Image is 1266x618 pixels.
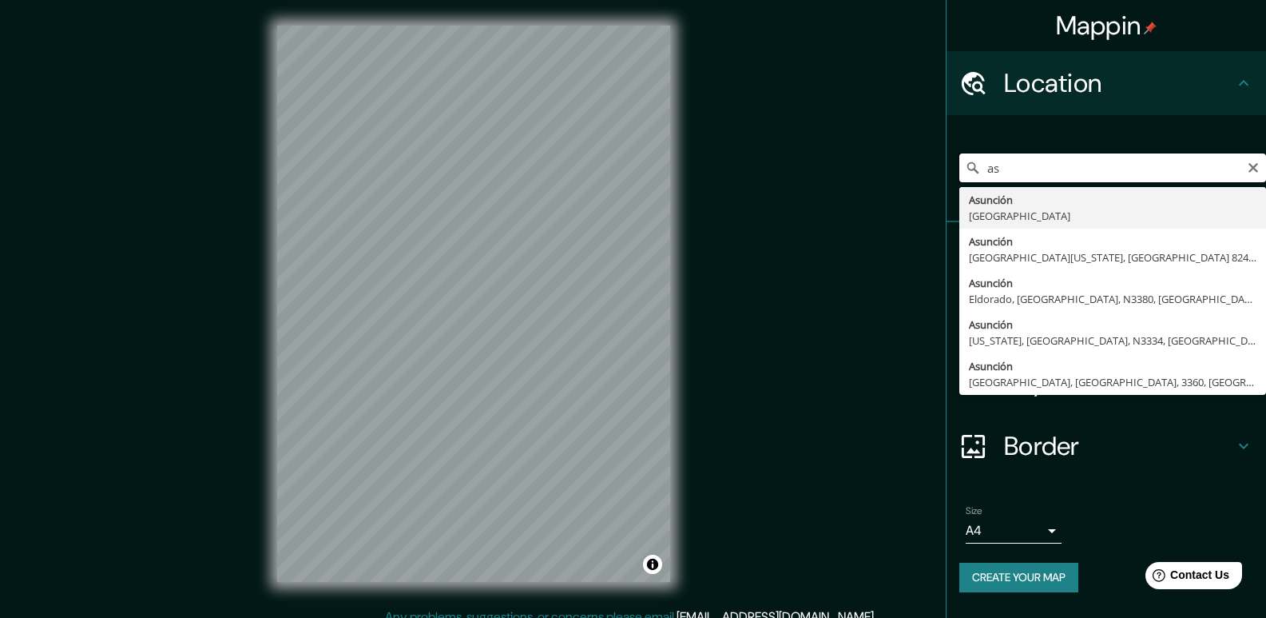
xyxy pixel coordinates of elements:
[969,317,1256,333] div: Asunción
[959,154,1266,182] input: Pick your city or area
[1004,366,1234,398] h4: Layout
[969,275,1256,291] div: Asunción
[1056,10,1157,42] h4: Mappin
[969,374,1256,390] div: [GEOGRAPHIC_DATA], [GEOGRAPHIC_DATA], 3360, [GEOGRAPHIC_DATA]
[947,222,1266,286] div: Pins
[969,333,1256,349] div: [US_STATE], [GEOGRAPHIC_DATA], N3334, [GEOGRAPHIC_DATA]
[947,350,1266,414] div: Layout
[277,26,670,582] canvas: Map
[969,291,1256,307] div: Eldorado, [GEOGRAPHIC_DATA], N3380, [GEOGRAPHIC_DATA]
[966,504,982,518] label: Size
[947,286,1266,350] div: Style
[947,51,1266,115] div: Location
[947,414,1266,478] div: Border
[1124,556,1248,600] iframe: Help widget launcher
[1144,22,1157,34] img: pin-icon.png
[1004,430,1234,462] h4: Border
[969,358,1256,374] div: Asunción
[969,249,1256,265] div: [GEOGRAPHIC_DATA][US_STATE], [GEOGRAPHIC_DATA] 8240000, [GEOGRAPHIC_DATA]
[643,555,662,574] button: Toggle attribution
[969,192,1256,208] div: Asunción
[959,563,1078,592] button: Create your map
[969,208,1256,224] div: [GEOGRAPHIC_DATA]
[1247,159,1260,174] button: Clear
[969,233,1256,249] div: Asunción
[966,518,1062,544] div: A4
[1004,67,1234,99] h4: Location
